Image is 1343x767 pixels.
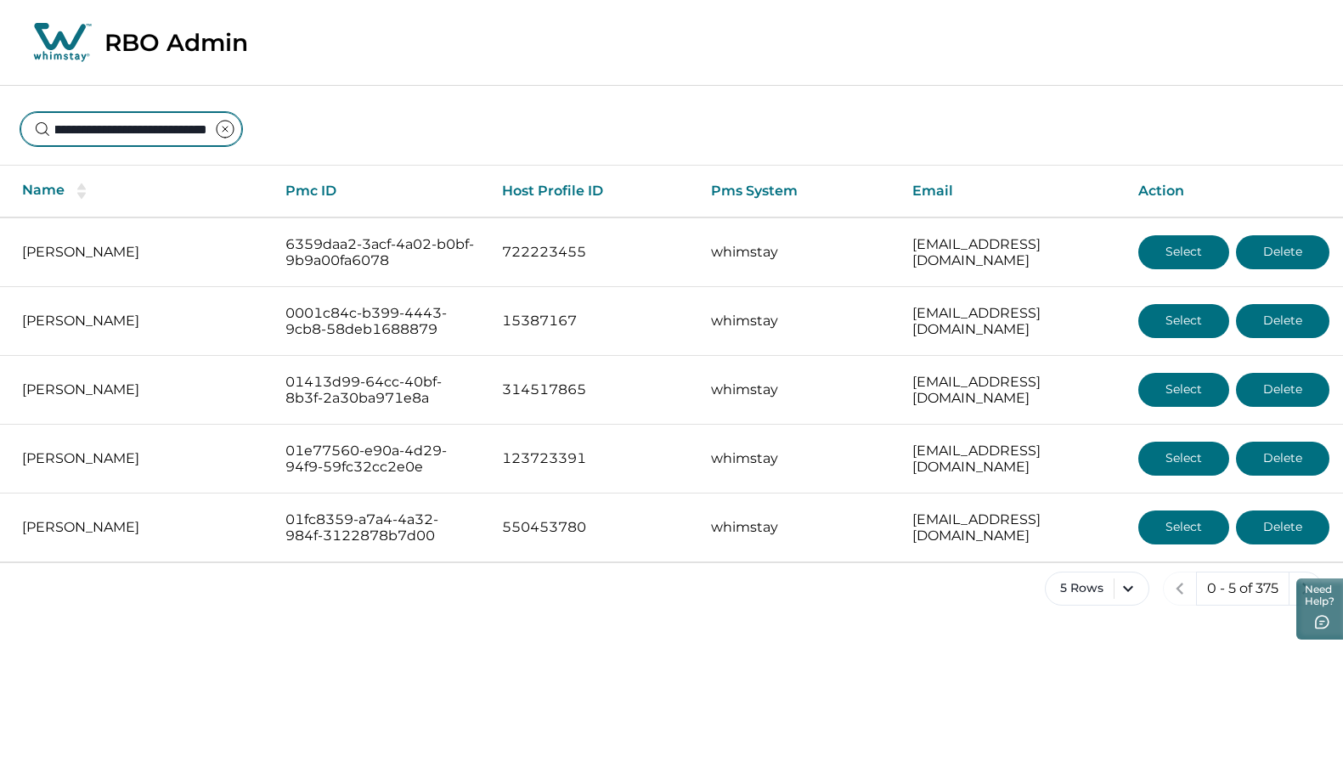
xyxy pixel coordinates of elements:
[1138,442,1229,476] button: Select
[912,305,1111,338] p: [EMAIL_ADDRESS][DOMAIN_NAME]
[22,313,258,330] p: [PERSON_NAME]
[1289,572,1323,606] button: next page
[1207,580,1278,597] p: 0 - 5 of 375
[285,305,475,338] p: 0001c84c-b399-4443-9cb8-58deb1688879
[22,244,258,261] p: [PERSON_NAME]
[1045,572,1149,606] button: 5 Rows
[1138,510,1229,544] button: Select
[22,381,258,398] p: [PERSON_NAME]
[65,183,99,200] button: sorting
[1125,166,1343,217] th: Action
[208,112,242,146] button: clear input
[1236,304,1329,338] button: Delete
[1138,235,1229,269] button: Select
[1163,572,1197,606] button: previous page
[502,381,685,398] p: 314517865
[1196,572,1289,606] button: 0 - 5 of 375
[1236,235,1329,269] button: Delete
[1236,373,1329,407] button: Delete
[697,166,898,217] th: Pms System
[104,28,248,57] p: RBO Admin
[22,450,258,467] p: [PERSON_NAME]
[285,443,475,476] p: 01e77560-e90a-4d29-94f9-59fc32cc2e0e
[1138,304,1229,338] button: Select
[22,519,258,536] p: [PERSON_NAME]
[285,236,475,269] p: 6359daa2-3acf-4a02-b0bf-9b9a00fa6078
[488,166,698,217] th: Host Profile ID
[912,236,1111,269] p: [EMAIL_ADDRESS][DOMAIN_NAME]
[711,519,884,536] p: whimstay
[1236,442,1329,476] button: Delete
[502,313,685,330] p: 15387167
[285,511,475,544] p: 01fc8359-a7a4-4a32-984f-3122878b7d00
[272,166,488,217] th: Pmc ID
[899,166,1125,217] th: Email
[711,244,884,261] p: whimstay
[912,443,1111,476] p: [EMAIL_ADDRESS][DOMAIN_NAME]
[711,450,884,467] p: whimstay
[912,374,1111,407] p: [EMAIL_ADDRESS][DOMAIN_NAME]
[711,313,884,330] p: whimstay
[912,511,1111,544] p: [EMAIL_ADDRESS][DOMAIN_NAME]
[285,374,475,407] p: 01413d99-64cc-40bf-8b3f-2a30ba971e8a
[502,519,685,536] p: 550453780
[502,450,685,467] p: 123723391
[502,244,685,261] p: 722223455
[711,381,884,398] p: whimstay
[1138,373,1229,407] button: Select
[1236,510,1329,544] button: Delete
